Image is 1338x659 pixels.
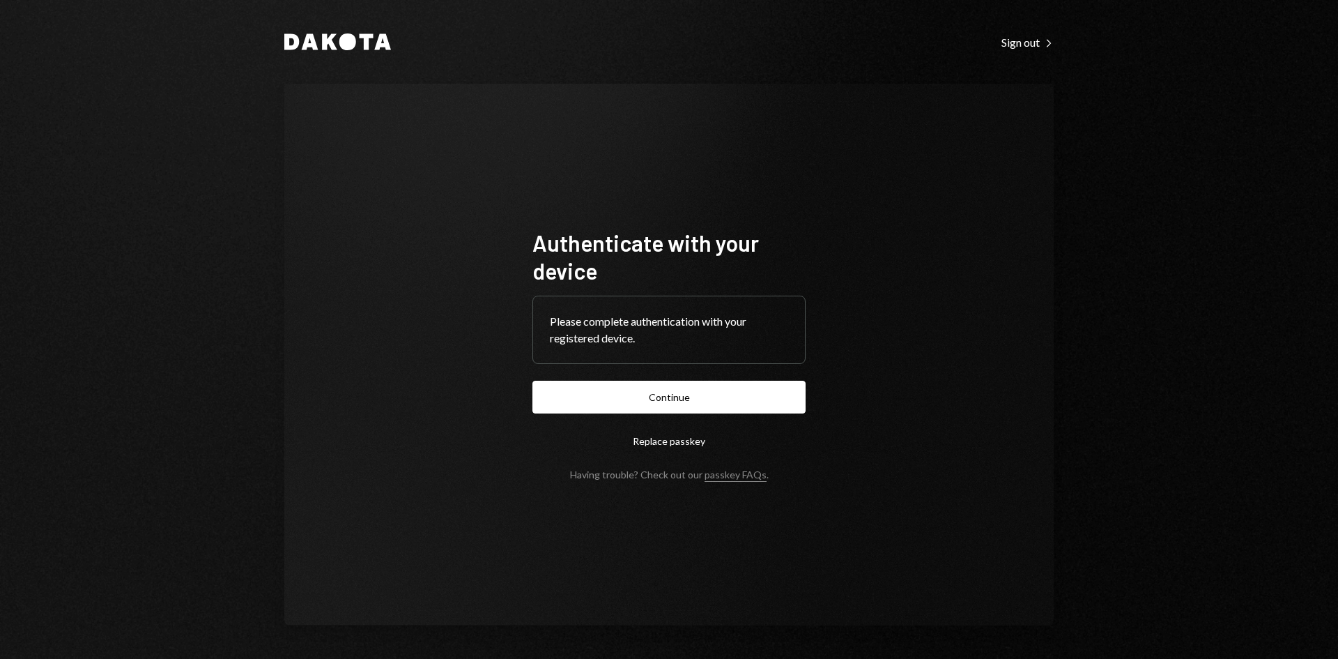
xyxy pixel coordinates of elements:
[705,469,767,482] a: passkey FAQs
[550,313,788,347] div: Please complete authentication with your registered device.
[532,425,806,457] button: Replace passkey
[1001,34,1054,50] a: Sign out
[570,469,769,480] div: Having trouble? Check out our .
[532,381,806,414] button: Continue
[1001,36,1054,50] div: Sign out
[532,229,806,285] h1: Authenticate with your device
